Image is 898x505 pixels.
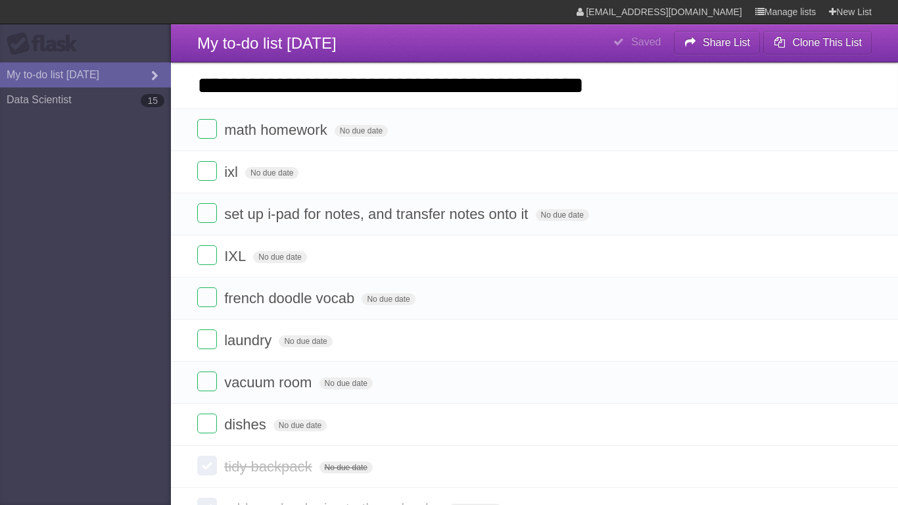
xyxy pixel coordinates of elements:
[703,37,750,48] b: Share List
[197,456,217,475] label: Done
[197,203,217,223] label: Done
[197,119,217,139] label: Done
[224,248,249,264] span: IXL
[224,332,275,349] span: laundry
[224,122,331,138] span: math homework
[224,416,270,433] span: dishes
[197,287,217,307] label: Done
[674,31,761,55] button: Share List
[197,372,217,391] label: Done
[335,125,388,137] span: No due date
[631,36,661,47] b: Saved
[197,329,217,349] label: Done
[224,290,358,306] span: french doodle vocab
[224,164,241,180] span: ixl
[763,31,872,55] button: Clone This List
[224,374,315,391] span: vacuum room
[141,94,164,107] b: 15
[792,37,862,48] b: Clone This List
[536,209,589,221] span: No due date
[197,34,337,52] span: My to-do list [DATE]
[197,414,217,433] label: Done
[224,458,315,475] span: tidy backpack
[319,377,373,389] span: No due date
[319,462,373,473] span: No due date
[253,251,306,263] span: No due date
[7,32,85,56] div: Flask
[197,161,217,181] label: Done
[362,293,415,305] span: No due date
[224,206,531,222] span: set up i-pad for notes, and transfer notes onto it
[273,420,327,431] span: No due date
[197,245,217,265] label: Done
[245,167,298,179] span: No due date
[279,335,332,347] span: No due date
